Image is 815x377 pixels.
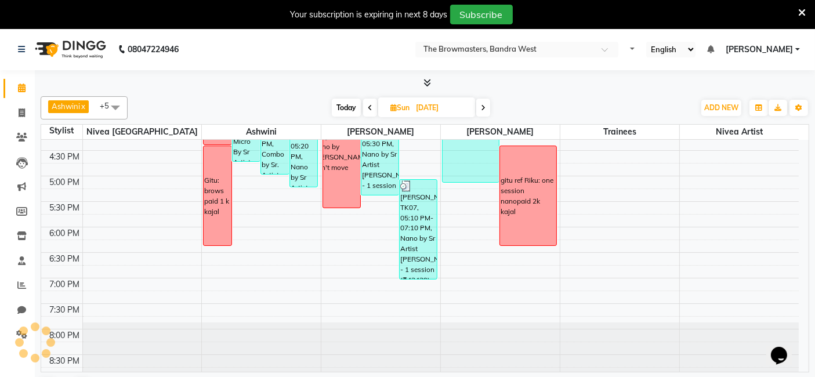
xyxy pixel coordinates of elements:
span: Today [332,99,361,117]
button: ADD NEW [701,100,741,116]
span: [PERSON_NAME] [726,43,793,56]
div: Stylist [41,125,82,137]
span: trainees [560,125,679,139]
span: +5 [100,101,118,110]
span: Nivea [GEOGRAPHIC_DATA] [83,125,202,139]
span: Ashwini [52,101,80,111]
div: Remy, TK06, 03:30 PM-05:30 PM, Nano by Sr Artist [PERSON_NAME] - 1 session [361,96,399,195]
div: 7:30 PM [48,304,82,316]
div: 6:00 PM [48,227,82,240]
div: 4:30 PM [48,151,82,163]
div: Gitu: brows paid 1 k kajal [204,175,230,216]
b: 08047224946 [128,33,179,66]
div: 5:00 PM [48,176,82,188]
span: [PERSON_NAME] [321,125,440,139]
span: Nivea Artist [680,125,799,139]
span: [PERSON_NAME] [441,125,560,139]
input: 2025-08-17 [412,99,470,117]
span: ADD NEW [704,103,738,112]
iframe: chat widget [766,331,803,365]
a: x [80,101,85,111]
div: 7:00 PM [48,278,82,291]
div: [PERSON_NAME], TK07, 05:10 PM-07:10 PM, Nano by Sr Artist [PERSON_NAME] - 1 session (₹43439) [400,180,437,279]
div: 8:00 PM [48,329,82,342]
div: 6:30 PM [48,253,82,265]
div: remy 2nd session nano by [PERSON_NAME] can't move [314,131,370,172]
span: Sun [387,103,412,112]
span: Ashwini [202,125,321,139]
div: gitu ref Riku: one session nanopaid 2k kajal [501,175,556,216]
img: logo [30,33,109,66]
div: 8:30 PM [48,355,82,367]
div: Your subscription is expiring in next 8 days [291,9,448,21]
button: Subscribe [450,5,513,24]
div: 5:30 PM [48,202,82,214]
